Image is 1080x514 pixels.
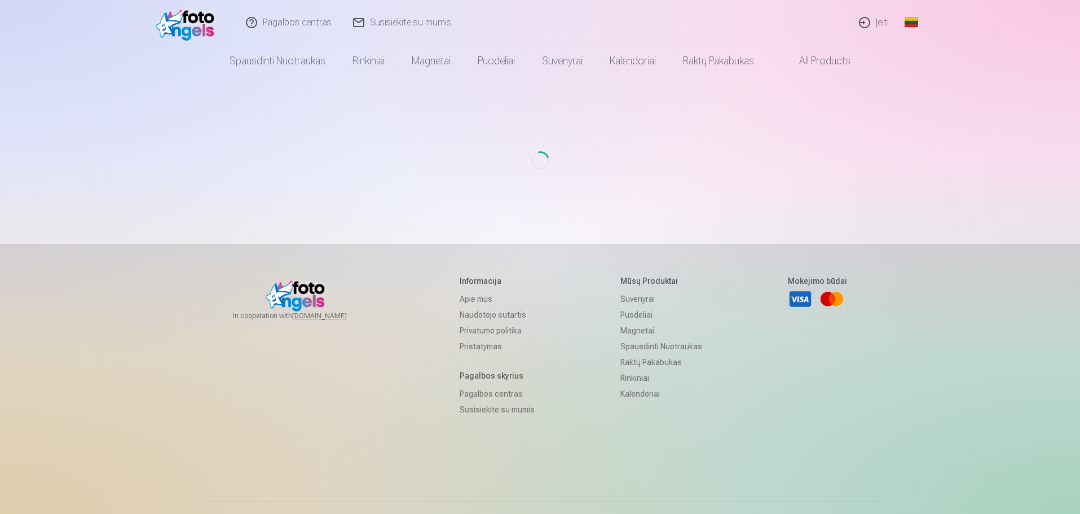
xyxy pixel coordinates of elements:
[464,45,528,77] a: Puodeliai
[460,402,535,418] a: Susisiekite su mumis
[620,291,702,307] a: Suvenyrai
[788,287,813,311] a: Visa
[620,339,702,354] a: Spausdinti nuotraukas
[620,323,702,339] a: Magnetai
[528,45,596,77] a: Suvenyrai
[460,370,535,381] h5: Pagalbos skyrius
[620,370,702,386] a: Rinkiniai
[292,311,374,320] a: [DOMAIN_NAME]
[216,45,339,77] a: Spausdinti nuotraukas
[620,386,702,402] a: Kalendoriai
[460,323,535,339] a: Privatumo politika
[669,45,768,77] a: Raktų pakabukas
[620,354,702,370] a: Raktų pakabukas
[596,45,669,77] a: Kalendoriai
[460,291,535,307] a: Apie mus
[460,275,535,287] h5: Informacija
[156,5,221,41] img: /fa2
[460,307,535,323] a: Naudotojo sutartis
[819,287,844,311] a: Mastercard
[460,339,535,354] a: Pristatymas
[460,386,535,402] a: Pagalbos centras
[233,311,374,320] span: In cooperation with
[768,45,864,77] a: All products
[398,45,464,77] a: Magnetai
[620,307,702,323] a: Puodeliai
[788,275,847,287] h5: Mokėjimo būdai
[339,45,398,77] a: Rinkiniai
[620,275,702,287] h5: Mūsų produktai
